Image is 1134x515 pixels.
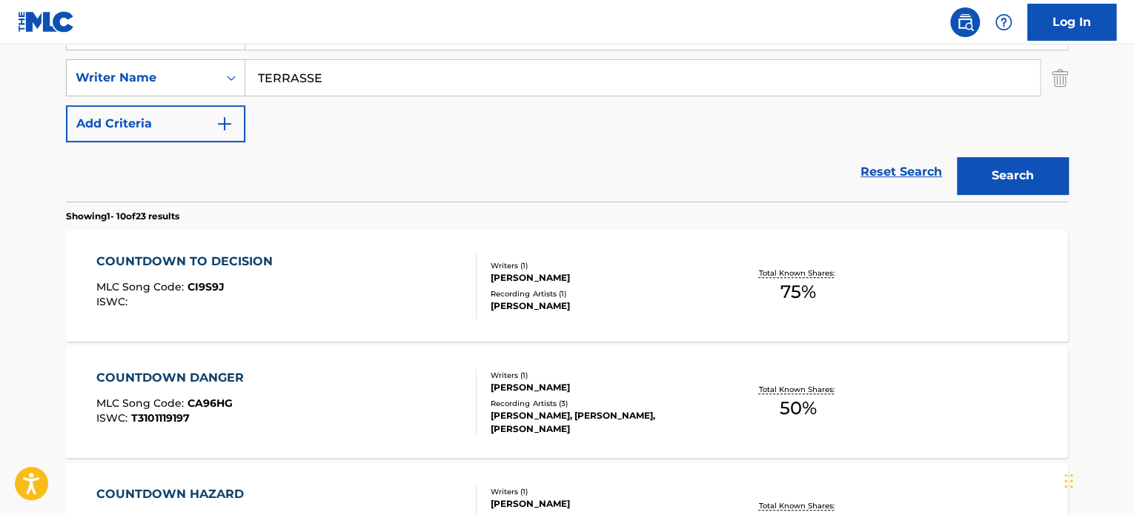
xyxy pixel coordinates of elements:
[1052,59,1068,96] img: Delete Criterion
[491,486,714,497] div: Writers ( 1 )
[780,395,817,422] span: 50 %
[957,157,1068,194] button: Search
[96,485,251,503] div: COUNTDOWN HAZARD
[76,69,209,87] div: Writer Name
[758,268,838,279] p: Total Known Shares:
[491,271,714,285] div: [PERSON_NAME]
[96,411,131,425] span: ISWC :
[950,7,980,37] a: Public Search
[1060,444,1134,515] iframe: Chat Widget
[491,409,714,436] div: [PERSON_NAME], [PERSON_NAME], [PERSON_NAME]
[66,13,1068,202] form: Search Form
[96,396,188,410] span: MLC Song Code :
[96,295,131,308] span: ISWC :
[758,384,838,395] p: Total Known Shares:
[188,396,233,410] span: CA96HG
[491,260,714,271] div: Writers ( 1 )
[956,13,974,31] img: search
[995,13,1012,31] img: help
[491,381,714,394] div: [PERSON_NAME]
[18,11,75,33] img: MLC Logo
[96,253,280,270] div: COUNTDOWN TO DECISION
[188,280,225,293] span: CI9S9J
[1064,459,1073,503] div: Drag
[780,279,816,305] span: 75 %
[66,230,1068,342] a: COUNTDOWN TO DECISIONMLC Song Code:CI9S9JISWC:Writers (1)[PERSON_NAME]Recording Artists (1)[PERSO...
[96,280,188,293] span: MLC Song Code :
[1027,4,1116,41] a: Log In
[96,369,251,387] div: COUNTDOWN DANGER
[216,115,233,133] img: 9d2ae6d4665cec9f34b9.svg
[491,288,714,299] div: Recording Artists ( 1 )
[758,500,838,511] p: Total Known Shares:
[491,370,714,381] div: Writers ( 1 )
[66,210,179,223] p: Showing 1 - 10 of 23 results
[491,497,714,511] div: [PERSON_NAME]
[131,411,190,425] span: T3101119197
[853,156,949,188] a: Reset Search
[491,299,714,313] div: [PERSON_NAME]
[989,7,1018,37] div: Help
[66,347,1068,458] a: COUNTDOWN DANGERMLC Song Code:CA96HGISWC:T3101119197Writers (1)[PERSON_NAME]Recording Artists (3)...
[66,105,245,142] button: Add Criteria
[491,398,714,409] div: Recording Artists ( 3 )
